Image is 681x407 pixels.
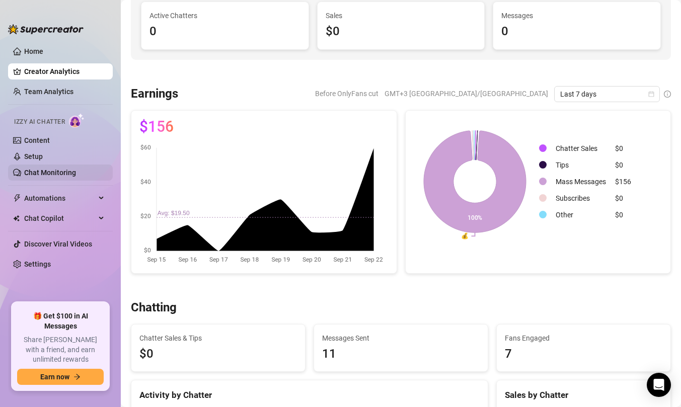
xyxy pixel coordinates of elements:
[385,86,548,101] span: GMT+3 [GEOGRAPHIC_DATA]/[GEOGRAPHIC_DATA]
[17,369,104,385] button: Earn nowarrow-right
[24,88,73,96] a: Team Analytics
[24,47,43,55] a: Home
[552,207,610,222] td: Other
[664,91,671,98] span: info-circle
[615,143,631,154] div: $0
[647,373,671,397] div: Open Intercom Messenger
[505,388,662,402] div: Sales by Chatter
[24,63,105,79] a: Creator Analytics
[69,113,85,128] img: AI Chatter
[139,333,297,344] span: Chatter Sales & Tips
[139,388,480,402] div: Activity by Chatter
[505,333,662,344] span: Fans Engaged
[24,190,96,206] span: Automations
[131,86,178,102] h3: Earnings
[501,10,652,21] span: Messages
[24,136,50,144] a: Content
[615,176,631,187] div: $156
[648,91,654,97] span: calendar
[552,140,610,156] td: Chatter Sales
[17,335,104,365] span: Share [PERSON_NAME] with a friend, and earn unlimited rewards
[13,194,21,202] span: thunderbolt
[24,260,51,268] a: Settings
[501,22,652,41] div: 0
[73,373,81,380] span: arrow-right
[615,159,631,171] div: $0
[24,210,96,226] span: Chat Copilot
[24,169,76,177] a: Chat Monitoring
[149,22,300,41] div: 0
[615,193,631,204] div: $0
[139,345,297,364] span: $0
[615,209,631,220] div: $0
[8,24,84,34] img: logo-BBDzfeDw.svg
[24,152,43,160] a: Setup
[149,10,300,21] span: Active Chatters
[552,174,610,189] td: Mass Messages
[552,157,610,173] td: Tips
[552,190,610,206] td: Subscribes
[505,345,662,364] div: 7
[24,240,92,248] a: Discover Viral Videos
[17,311,104,331] span: 🎁 Get $100 in AI Messages
[315,86,379,101] span: Before OnlyFans cut
[326,22,477,41] div: $0
[322,333,480,344] span: Messages Sent
[139,119,174,135] span: $156
[13,215,20,222] img: Chat Copilot
[326,10,477,21] span: Sales
[131,300,177,316] h3: Chatting
[14,117,65,127] span: Izzy AI Chatter
[461,232,468,239] text: 💰
[560,87,654,102] span: Last 7 days
[40,373,69,381] span: Earn now
[322,345,480,364] div: 11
